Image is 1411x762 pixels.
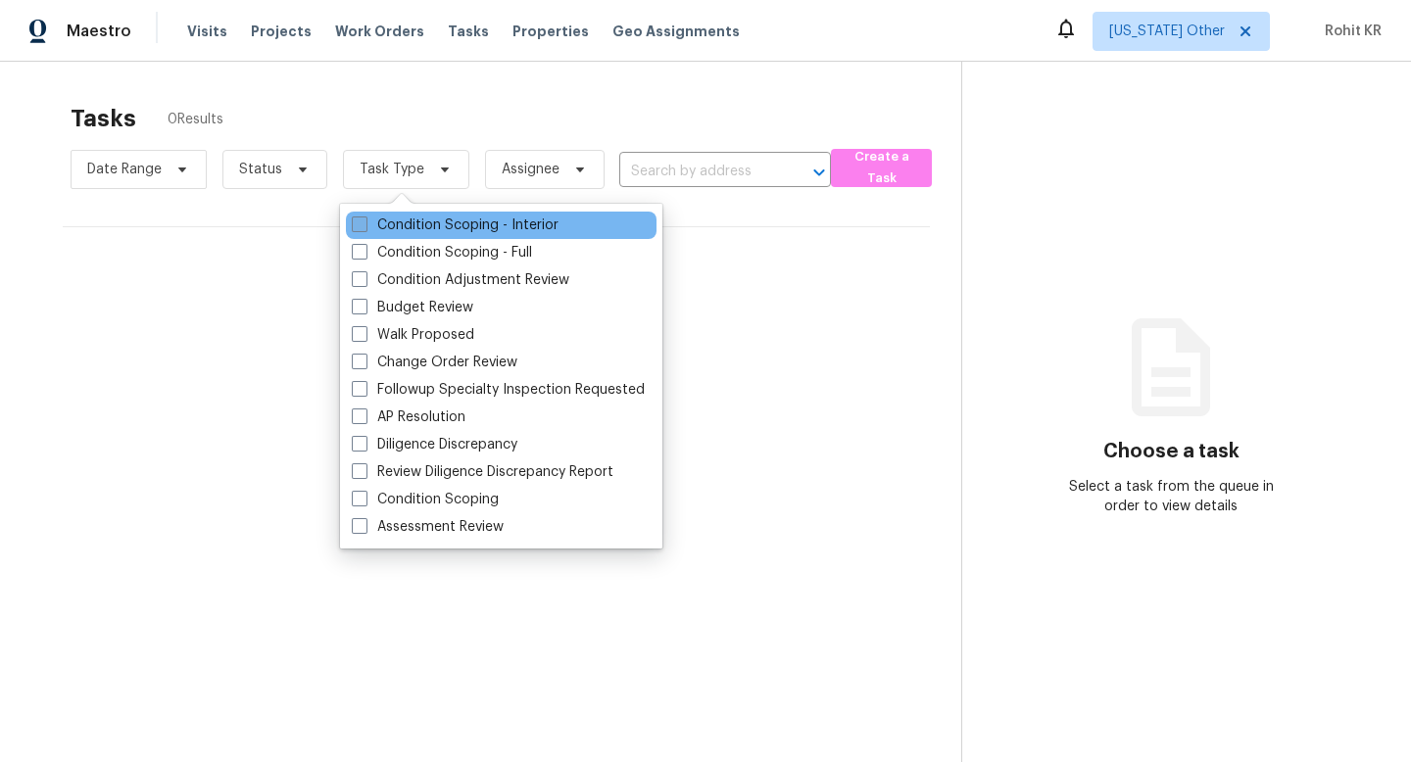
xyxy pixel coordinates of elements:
h2: Tasks [71,109,136,128]
label: Assessment Review [352,517,504,537]
label: Change Order Review [352,353,517,372]
span: Properties [512,22,589,41]
span: Task Type [360,160,424,179]
label: Condition Scoping - Full [352,243,532,262]
h3: Choose a task [1103,442,1240,461]
label: Walk Proposed [352,325,474,345]
input: Search by address [619,157,776,187]
label: Condition Scoping - Interior [352,215,559,235]
label: Review Diligence Discrepancy Report [352,462,613,482]
span: Create a Task [841,146,922,191]
span: Projects [251,22,312,41]
label: Budget Review [352,298,473,317]
span: Tasks [448,24,489,38]
span: [US_STATE] Other [1109,22,1225,41]
label: Condition Adjustment Review [352,270,569,290]
div: Select a task from the queue in order to view details [1067,477,1276,516]
span: Status [239,160,282,179]
button: Open [805,159,833,186]
span: Date Range [87,160,162,179]
span: 0 Results [168,110,223,129]
span: Visits [187,22,227,41]
button: Create a Task [831,149,932,187]
span: Assignee [502,160,560,179]
label: AP Resolution [352,407,465,427]
label: Condition Scoping [352,490,499,509]
span: Geo Assignments [612,22,740,41]
label: Followup Specialty Inspection Requested [352,380,645,400]
span: Work Orders [335,22,424,41]
span: Rohit KR [1317,22,1382,41]
label: Diligence Discrepancy [352,435,517,454]
span: Maestro [67,22,131,41]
